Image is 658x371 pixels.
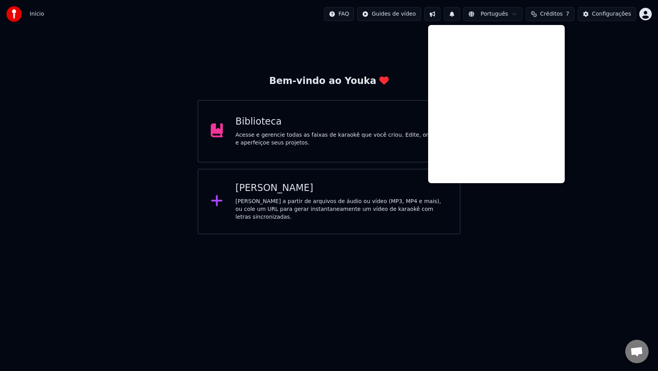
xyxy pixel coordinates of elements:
[235,116,447,128] div: Biblioteca
[30,10,44,18] span: Início
[235,198,447,221] div: [PERSON_NAME] a partir de arquivos de áudio ou vídeo (MP3, MP4 e mais), ou cole um URL para gerar...
[625,340,649,363] div: Bate-papo aberto
[592,10,631,18] div: Configurações
[269,75,389,87] div: Bem-vindo ao Youka
[235,182,447,194] div: [PERSON_NAME]
[324,7,354,21] button: FAQ
[357,7,421,21] button: Guides de vídeo
[30,10,44,18] nav: breadcrumb
[540,10,563,18] span: Créditos
[235,131,447,147] div: Acesse e gerencie todas as faixas de karaokê que você criou. Edite, organize e aperfeiçoe seus pr...
[526,7,574,21] button: Créditos7
[578,7,636,21] button: Configurações
[566,10,569,18] span: 7
[6,6,22,22] img: youka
